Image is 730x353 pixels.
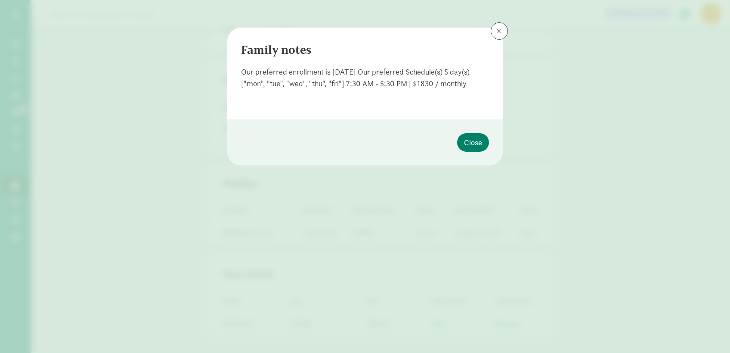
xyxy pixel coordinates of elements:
[457,133,489,152] button: Close
[241,66,489,89] div: Our preferred enrollment is [DATE] Our preferred Schedule(s) 5 day(s) ["mon", "tue", "wed", "thu"...
[464,137,482,148] span: Close
[687,312,730,353] iframe: Chat Widget
[241,41,489,59] div: Family notes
